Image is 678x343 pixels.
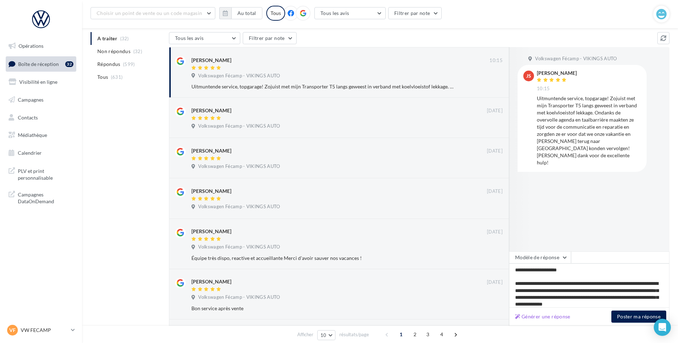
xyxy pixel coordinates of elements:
[479,303,503,313] button: Ignorer
[4,39,78,53] a: Opérations
[479,203,503,213] button: Ignorer
[133,48,142,54] span: (32)
[422,329,433,340] span: 3
[198,204,280,210] span: Volkswagen Fécamp - VIKINGS AUTO
[436,329,447,340] span: 4
[191,188,231,195] div: [PERSON_NAME]
[91,7,215,19] button: Choisir un point de vente ou un code magasin
[654,319,671,336] div: Open Intercom Messenger
[18,190,73,205] span: Campagnes DataOnDemand
[191,107,231,114] div: [PERSON_NAME]
[191,255,456,262] div: Équipe très dispo, reactive et accueillante Merci d'avoir sauver nos vacances !
[219,7,262,19] button: Au total
[479,162,503,172] button: Ignorer
[487,279,503,286] span: [DATE]
[489,57,503,64] span: 10:15
[18,97,43,103] span: Campagnes
[535,56,617,62] span: Volkswagen Fécamp - VIKINGS AUTO
[266,6,285,21] div: Tous
[65,61,73,67] div: 32
[231,7,262,19] button: Au total
[4,75,78,89] a: Visibilité en ligne
[198,244,280,250] span: Volkswagen Fécamp - VIKINGS AUTO
[320,10,349,16] span: Tous les avis
[97,10,202,16] span: Choisir un point de vente ou un code magasin
[123,61,135,67] span: (599)
[537,86,550,92] span: 10:15
[19,43,43,49] span: Opérations
[191,57,231,64] div: [PERSON_NAME]
[479,122,503,132] button: Ignorer
[537,95,641,166] div: Uitmuntende service, topgarage! Zojuist met mijn Transporter T5 langs geweest in verband met koel...
[97,61,120,68] span: Répondus
[611,311,666,323] button: Poster ma réponse
[487,188,503,195] span: [DATE]
[4,187,78,208] a: Campagnes DataOnDemand
[395,329,407,340] span: 1
[198,73,280,79] span: Volkswagen Fécamp - VIKINGS AUTO
[487,108,503,114] span: [DATE]
[191,83,456,90] div: Uitmuntende service, topgarage! Zojuist met mijn Transporter T5 langs geweest in verband met koel...
[18,150,42,156] span: Calendrier
[479,82,503,92] button: Ignorer
[169,32,240,44] button: Tous les avis
[4,92,78,107] a: Campagnes
[4,110,78,125] a: Contacts
[512,312,573,321] button: Générer une réponse
[314,7,386,19] button: Tous les avis
[317,330,335,340] button: 10
[21,327,68,334] p: VW FECAMP
[9,327,16,334] span: VF
[198,294,280,301] span: Volkswagen Fécamp - VIKINGS AUTO
[18,132,47,138] span: Médiathèque
[191,228,231,235] div: [PERSON_NAME]
[19,79,57,85] span: Visibilité en ligne
[198,123,280,129] span: Volkswagen Fécamp - VIKINGS AUTO
[4,145,78,160] a: Calendrier
[487,229,503,235] span: [DATE]
[388,7,442,19] button: Filtrer par note
[320,332,327,338] span: 10
[175,35,204,41] span: Tous les avis
[191,305,456,312] div: Bon service après vente
[297,331,313,338] span: Afficher
[509,251,571,263] button: Modèle de réponse
[111,74,123,80] span: (631)
[526,72,531,80] span: JS
[243,32,297,44] button: Filtrer par note
[97,73,108,81] span: Tous
[4,56,78,72] a: Boîte de réception32
[191,278,231,285] div: [PERSON_NAME]
[339,331,369,338] span: résultats/page
[4,163,78,184] a: PLV et print personnalisable
[18,166,73,181] span: PLV et print personnalisable
[191,147,231,154] div: [PERSON_NAME]
[537,71,577,76] div: [PERSON_NAME]
[487,148,503,154] span: [DATE]
[18,61,59,67] span: Boîte de réception
[479,253,503,263] button: Ignorer
[4,128,78,143] a: Médiathèque
[198,163,280,170] span: Volkswagen Fécamp - VIKINGS AUTO
[97,48,130,55] span: Non répondus
[409,329,421,340] span: 2
[18,114,38,120] span: Contacts
[6,323,76,337] a: VF VW FECAMP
